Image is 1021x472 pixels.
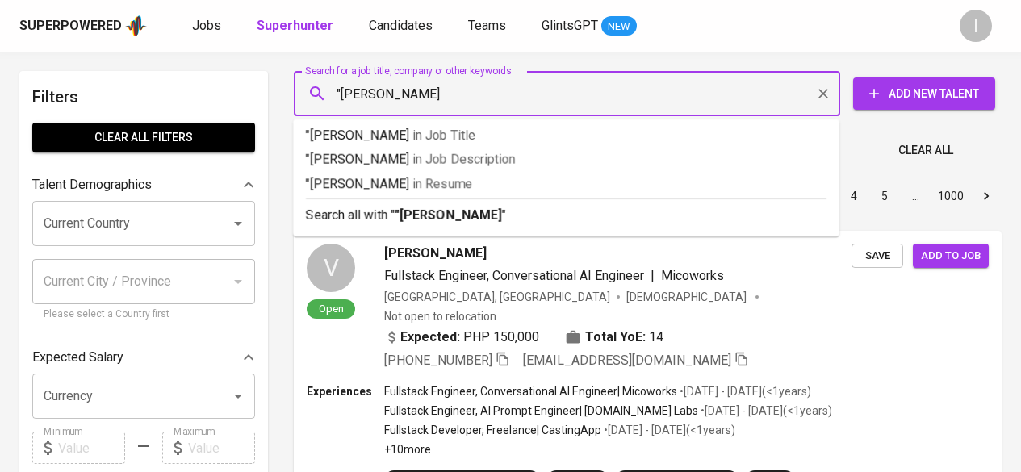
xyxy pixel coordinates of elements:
a: Candidates [369,16,436,36]
a: Jobs [192,16,224,36]
span: 14 [649,328,663,347]
input: Value [58,432,125,464]
div: … [902,188,928,204]
div: [GEOGRAPHIC_DATA], [GEOGRAPHIC_DATA] [384,289,610,305]
button: Clear All filters [32,123,255,152]
span: in Job Description [412,152,516,167]
span: [EMAIL_ADDRESS][DOMAIN_NAME] [523,353,731,368]
button: Clear All [892,136,960,165]
p: • [DATE] - [DATE] ( <1 years ) [677,383,811,399]
p: Not open to relocation [384,308,496,324]
img: app logo [125,14,147,38]
span: Candidates [369,18,433,33]
span: [PERSON_NAME] [384,244,487,263]
a: GlintsGPT NEW [542,16,637,36]
span: Teams [468,18,506,33]
p: Fullstack Engineer, AI Prompt Engineer | [DOMAIN_NAME] Labs [384,403,698,419]
nav: pagination navigation [716,183,1002,209]
p: "[PERSON_NAME] [306,126,826,145]
p: Fullstack Engineer, Conversational AI Engineer | Micoworks [384,383,677,399]
span: | [651,266,655,286]
b: Total YoE: [585,328,646,347]
span: Jobs [192,18,221,33]
button: Add New Talent [853,77,995,110]
button: Open [227,385,249,407]
p: Please select a Country first [44,307,244,323]
button: Go to next page [973,183,999,209]
button: Clear [812,82,835,105]
p: Experiences [307,383,384,399]
button: Go to page 5 [872,183,898,209]
p: • [DATE] - [DATE] ( <1 years ) [601,422,735,438]
div: PHP 150,000 [384,328,539,347]
span: Add New Talent [866,84,982,104]
p: "[PERSON_NAME] [306,174,826,194]
div: Superpowered [19,17,122,36]
span: Clear All filters [45,127,242,148]
span: [DEMOGRAPHIC_DATA] [626,289,749,305]
span: Fullstack Engineer, Conversational AI Engineer [384,268,644,283]
span: in Resume [412,176,472,191]
div: V [307,244,355,292]
span: [PHONE_NUMBER] [384,353,492,368]
span: NEW [601,19,637,35]
a: Superpoweredapp logo [19,14,147,38]
button: Add to job [913,244,989,269]
a: Superhunter [257,16,337,36]
p: Fullstack Developer, Freelance | CastingApp [384,422,601,438]
p: • [DATE] - [DATE] ( <1 years ) [698,403,832,419]
b: Expected: [400,328,460,347]
input: Value [188,432,255,464]
p: Search all with " " [306,206,826,225]
span: Micoworks [661,268,724,283]
span: Add to job [921,247,981,265]
b: "[PERSON_NAME] [395,207,502,223]
span: GlintsGPT [542,18,598,33]
p: Talent Demographics [32,175,152,194]
button: Open [227,212,249,235]
button: Go to page 1000 [933,183,969,209]
span: Save [860,247,895,265]
span: in Job Title [412,127,475,143]
p: Expected Salary [32,348,123,367]
p: "[PERSON_NAME] [306,150,826,169]
button: Save [852,244,903,269]
b: Superhunter [257,18,333,33]
h6: Filters [32,84,255,110]
div: I [960,10,992,42]
span: Clear All [898,140,953,161]
div: Talent Demographics [32,169,255,201]
span: Open [312,302,350,315]
p: +10 more ... [384,441,832,457]
button: Go to page 4 [841,183,867,209]
a: Teams [468,16,509,36]
div: Expected Salary [32,341,255,374]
